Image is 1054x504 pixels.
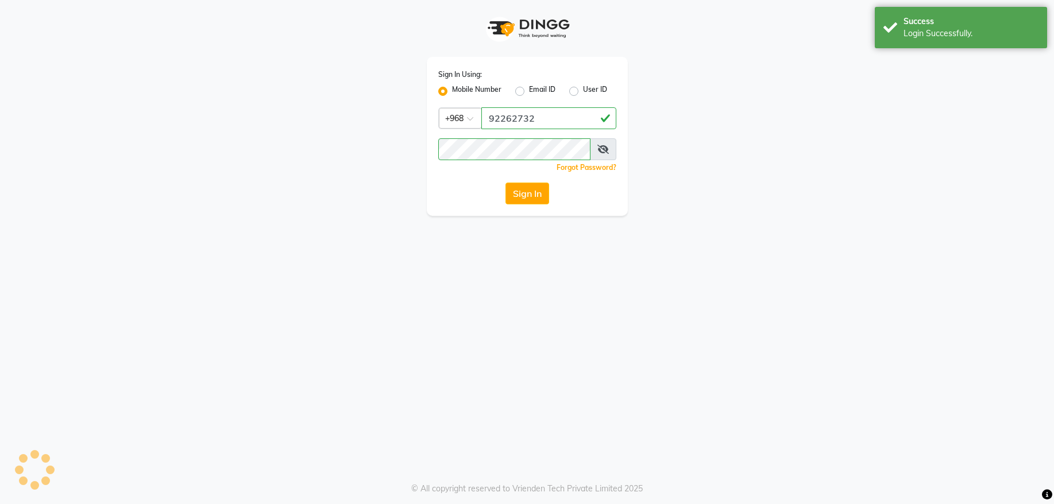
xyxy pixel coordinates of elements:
label: User ID [583,84,607,98]
label: Sign In Using: [438,69,482,80]
div: Success [904,15,1038,28]
input: Username [438,138,590,160]
label: Email ID [529,84,555,98]
label: Mobile Number [452,84,501,98]
div: Login Successfully. [904,28,1038,40]
button: Sign In [505,183,549,204]
input: Username [481,107,616,129]
a: Forgot Password? [557,163,616,172]
img: logo1.svg [481,11,573,45]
